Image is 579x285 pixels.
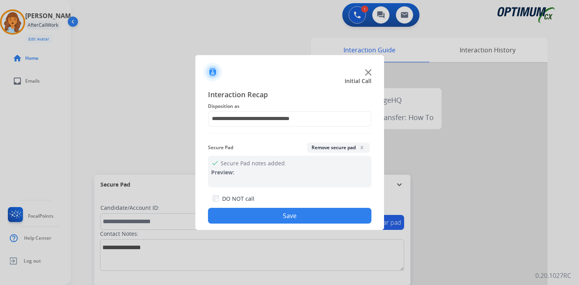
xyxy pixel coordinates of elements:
[203,63,222,81] img: contactIcon
[208,133,371,133] img: contact-recap-line.svg
[211,168,234,176] span: Preview:
[208,208,371,224] button: Save
[345,77,371,85] span: Initial Call
[208,102,371,111] span: Disposition as
[222,195,254,203] label: DO NOT call
[208,156,371,187] div: Secure Pad notes added.
[211,159,217,165] mat-icon: check
[208,89,371,102] span: Interaction Recap
[307,142,370,153] button: Remove secure padx
[208,143,233,152] span: Secure Pad
[535,271,571,280] p: 0.20.1027RC
[359,144,365,150] span: x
